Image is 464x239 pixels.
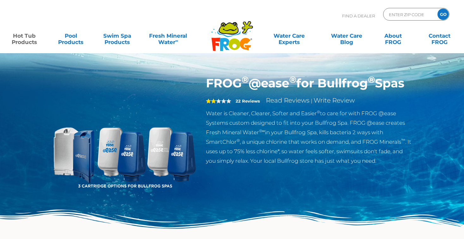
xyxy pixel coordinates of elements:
[206,98,216,104] span: 2
[175,38,178,43] sup: ∞
[311,98,312,104] span: |
[206,109,412,166] p: Water is Cleaner, Clearer, Softer and Easier to care for with FROG @ease Systems custom designed ...
[260,29,318,42] a: Water CareExperts
[242,74,249,85] sup: ®
[52,76,197,221] img: bullfrog-product-hero.png
[146,29,191,42] a: Fresh MineralWater∞
[237,138,240,143] sup: ®
[53,29,89,42] a: PoolProducts
[206,76,412,91] h1: FROG @ease for Bullfrog Spas
[375,29,411,42] a: AboutFROG
[236,98,260,104] strong: 22 Reviews
[368,74,375,85] sup: ®
[329,29,365,42] a: Water CareBlog
[208,13,256,51] img: Frog Products Logo
[314,97,355,104] a: Write Review
[289,74,296,85] sup: ®
[401,138,405,143] sup: ™
[422,29,458,42] a: ContactFROG
[99,29,135,42] a: Swim SpaProducts
[437,9,449,20] input: GO
[317,110,320,114] sup: ®
[266,97,310,104] a: Read Reviews
[259,129,265,133] sup: ®∞
[6,29,42,42] a: Hot TubProducts
[342,8,375,24] p: Find A Dealer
